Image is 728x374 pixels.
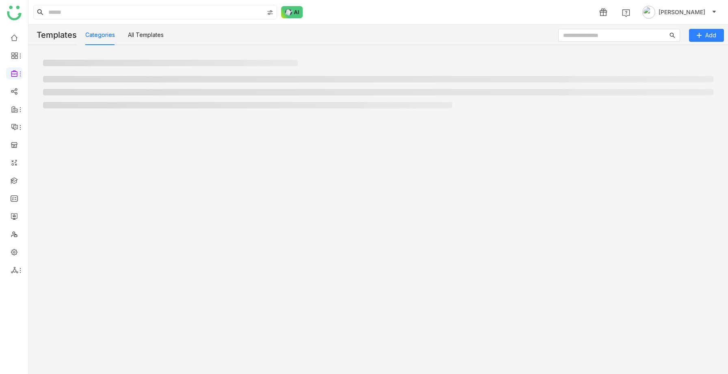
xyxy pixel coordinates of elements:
span: Add [705,31,716,40]
button: Add [689,29,724,42]
span: [PERSON_NAME] [659,8,705,17]
img: logo [7,6,22,20]
img: help.svg [622,9,630,17]
img: search-type.svg [267,9,273,16]
img: avatar [642,6,655,19]
button: All Templates [128,30,164,39]
img: ask-buddy-normal.svg [281,6,303,18]
button: [PERSON_NAME] [641,6,718,19]
button: Categories [85,30,115,39]
div: Templates [28,25,77,45]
